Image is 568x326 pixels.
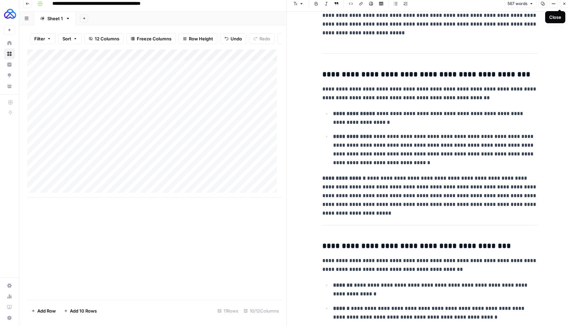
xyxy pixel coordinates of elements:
[4,291,15,302] a: Usage
[508,1,527,7] span: 567 words
[4,5,15,22] button: Workspace: AUQ
[4,313,15,323] button: Help + Support
[30,33,55,44] button: Filter
[27,305,60,316] button: Add Row
[58,33,82,44] button: Sort
[37,307,56,314] span: Add Row
[231,35,242,42] span: Undo
[63,35,71,42] span: Sort
[126,33,176,44] button: Freeze Columns
[60,305,101,316] button: Add 10 Rows
[70,307,97,314] span: Add 10 Rows
[4,38,15,48] a: Home
[84,33,124,44] button: 12 Columns
[34,35,45,42] span: Filter
[4,81,15,92] a: Your Data
[189,35,213,42] span: Row Height
[47,15,63,22] div: Sheet 1
[4,48,15,59] a: Browse
[4,302,15,313] a: Learning Hub
[137,35,171,42] span: Freeze Columns
[215,305,241,316] div: 11 Rows
[4,8,16,20] img: AUQ Logo
[241,305,282,316] div: 10/12 Columns
[259,35,270,42] span: Redo
[4,70,15,81] a: Opportunities
[220,33,246,44] button: Undo
[34,12,76,25] a: Sheet 1
[249,33,275,44] button: Redo
[178,33,217,44] button: Row Height
[549,14,561,21] div: Close
[4,59,15,70] a: Insights
[4,280,15,291] a: Settings
[95,35,119,42] span: 12 Columns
